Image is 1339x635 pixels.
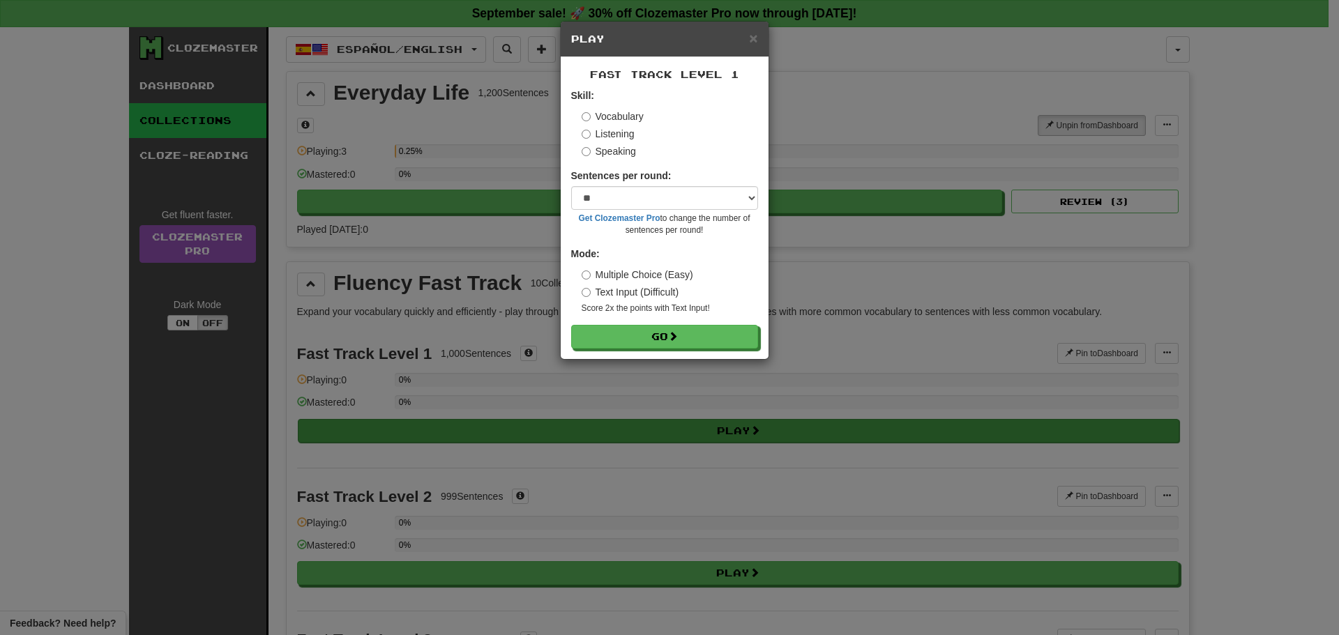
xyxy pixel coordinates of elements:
h5: Play [571,32,758,46]
input: Multiple Choice (Easy) [582,270,591,280]
label: Speaking [582,144,636,158]
input: Vocabulary [582,112,591,121]
strong: Mode: [571,248,600,259]
button: Close [749,31,757,45]
span: Fast Track Level 1 [590,68,739,80]
label: Text Input (Difficult) [582,285,679,299]
a: Get Clozemaster Pro [579,213,660,223]
input: Listening [582,130,591,139]
small: Score 2x the points with Text Input ! [582,303,758,314]
label: Multiple Choice (Easy) [582,268,693,282]
span: × [749,30,757,46]
label: Vocabulary [582,109,644,123]
input: Speaking [582,147,591,156]
label: Sentences per round: [571,169,672,183]
input: Text Input (Difficult) [582,288,591,297]
small: to change the number of sentences per round! [571,213,758,236]
button: Go [571,325,758,349]
label: Listening [582,127,635,141]
strong: Skill: [571,90,594,101]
